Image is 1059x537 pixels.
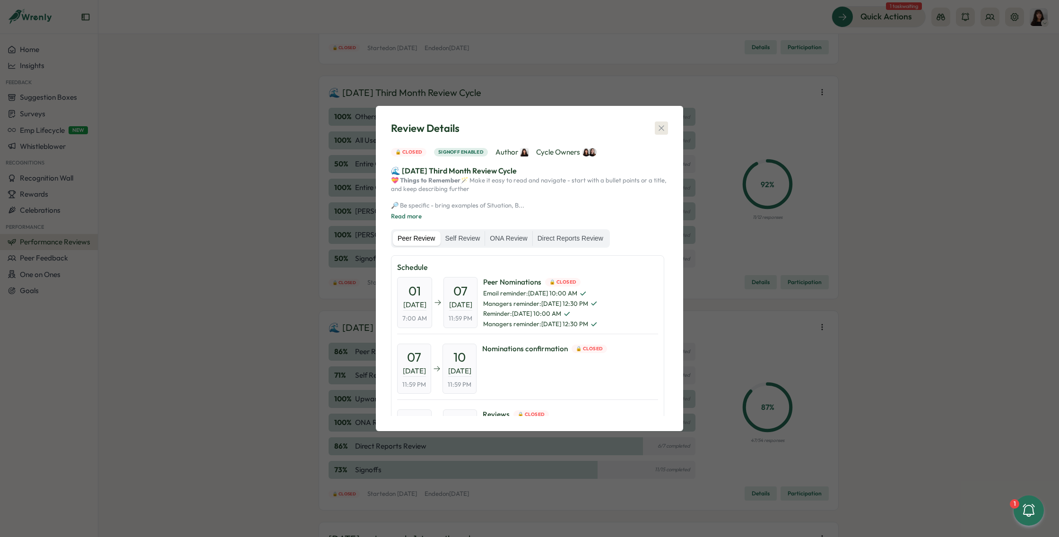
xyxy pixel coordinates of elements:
[403,300,426,311] span: [DATE]
[1014,495,1044,526] button: 1
[391,121,460,136] span: Review Details
[449,300,472,311] span: [DATE]
[453,283,468,299] span: 07
[520,148,529,156] img: Kelly Rosa
[410,415,419,432] span: 11
[391,212,422,221] button: Read more
[440,231,485,246] label: Self Review
[483,300,598,308] span: Managers reminder : [DATE] 12:30 PM
[483,289,598,298] span: Email reminder : [DATE] 10:00 AM
[393,231,440,246] label: Peer Review
[391,176,460,184] strong: 💝 Things to Remember
[453,349,466,365] span: 10
[485,231,532,246] label: ONA Review
[448,366,471,377] span: [DATE]
[391,176,668,209] p: 🪄 Make it easy to read and navigate - start with a bullet points or a title, and keep describing ...
[549,278,576,286] span: 🔒 Closed
[1010,499,1019,509] div: 1
[408,283,421,299] span: 01
[495,147,529,157] span: Author
[438,148,484,156] span: Signoff enabled
[482,344,607,354] span: Nominations confirmation
[483,409,608,420] span: Reviews
[518,411,545,418] span: 🔒 Closed
[407,349,421,365] span: 07
[403,366,426,377] span: [DATE]
[391,165,668,177] p: 🌊 [DATE] Third Month Review Cycle
[582,148,590,156] img: Kelly Rosa
[448,381,471,389] span: 11:59 PM
[533,231,608,246] label: Direct Reports Review
[402,314,427,323] span: 7:00 AM
[536,147,597,157] span: Cycle Owners
[395,148,422,156] span: 🔒 Closed
[483,277,598,287] span: Peer Nominations
[576,345,603,353] span: 🔒 Closed
[452,415,468,432] span: 08
[397,261,658,273] p: Schedule
[483,310,598,318] span: Reminder : [DATE] 10:00 AM
[449,314,472,323] span: 11:59 PM
[483,320,598,329] span: Managers reminder : [DATE] 12:30 PM
[588,148,597,156] img: Elena Ladushyna
[402,381,426,389] span: 11:59 PM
